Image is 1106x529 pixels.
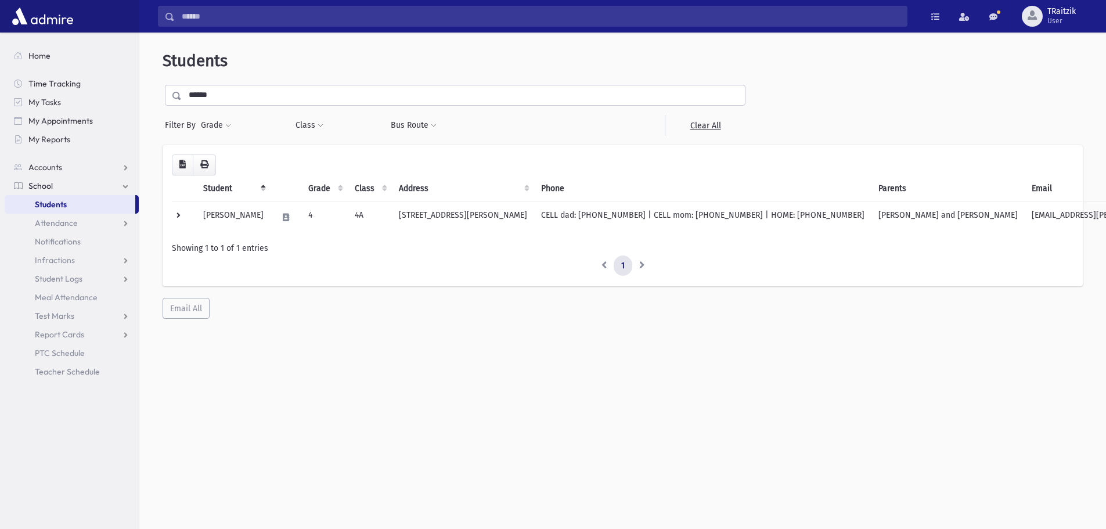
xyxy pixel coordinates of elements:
[1047,16,1076,26] span: User
[5,74,139,93] a: Time Tracking
[193,154,216,175] button: Print
[28,181,53,191] span: School
[614,255,632,276] a: 1
[9,5,76,28] img: AdmirePro
[28,116,93,126] span: My Appointments
[5,307,139,325] a: Test Marks
[35,292,98,303] span: Meal Attendance
[534,201,871,233] td: CELL dad: [PHONE_NUMBER] | CELL mom: [PHONE_NUMBER] | HOME: [PHONE_NUMBER]
[163,298,210,319] button: Email All
[5,46,139,65] a: Home
[35,311,74,321] span: Test Marks
[390,115,437,136] button: Bus Route
[165,119,200,131] span: Filter By
[534,175,871,202] th: Phone
[5,130,139,149] a: My Reports
[665,115,745,136] a: Clear All
[35,236,81,247] span: Notifications
[163,51,228,70] span: Students
[5,214,139,232] a: Attendance
[5,325,139,344] a: Report Cards
[5,344,139,362] a: PTC Schedule
[5,177,139,195] a: School
[35,366,100,377] span: Teacher Schedule
[35,348,85,358] span: PTC Schedule
[28,162,62,172] span: Accounts
[28,51,51,61] span: Home
[175,6,907,27] input: Search
[5,195,135,214] a: Students
[28,134,70,145] span: My Reports
[28,78,81,89] span: Time Tracking
[5,288,139,307] a: Meal Attendance
[5,111,139,130] a: My Appointments
[5,93,139,111] a: My Tasks
[5,232,139,251] a: Notifications
[301,201,348,233] td: 4
[172,242,1073,254] div: Showing 1 to 1 of 1 entries
[871,175,1025,202] th: Parents
[392,201,534,233] td: [STREET_ADDRESS][PERSON_NAME]
[35,274,82,284] span: Student Logs
[392,175,534,202] th: Address: activate to sort column ascending
[348,201,392,233] td: 4A
[295,115,324,136] button: Class
[5,269,139,288] a: Student Logs
[1047,7,1076,16] span: TRaitzik
[5,158,139,177] a: Accounts
[5,251,139,269] a: Infractions
[196,201,271,233] td: [PERSON_NAME]
[871,201,1025,233] td: [PERSON_NAME] and [PERSON_NAME]
[196,175,271,202] th: Student: activate to sort column descending
[35,199,67,210] span: Students
[35,255,75,265] span: Infractions
[301,175,348,202] th: Grade: activate to sort column ascending
[200,115,232,136] button: Grade
[35,329,84,340] span: Report Cards
[348,175,392,202] th: Class: activate to sort column ascending
[35,218,78,228] span: Attendance
[28,97,61,107] span: My Tasks
[5,362,139,381] a: Teacher Schedule
[172,154,193,175] button: CSV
